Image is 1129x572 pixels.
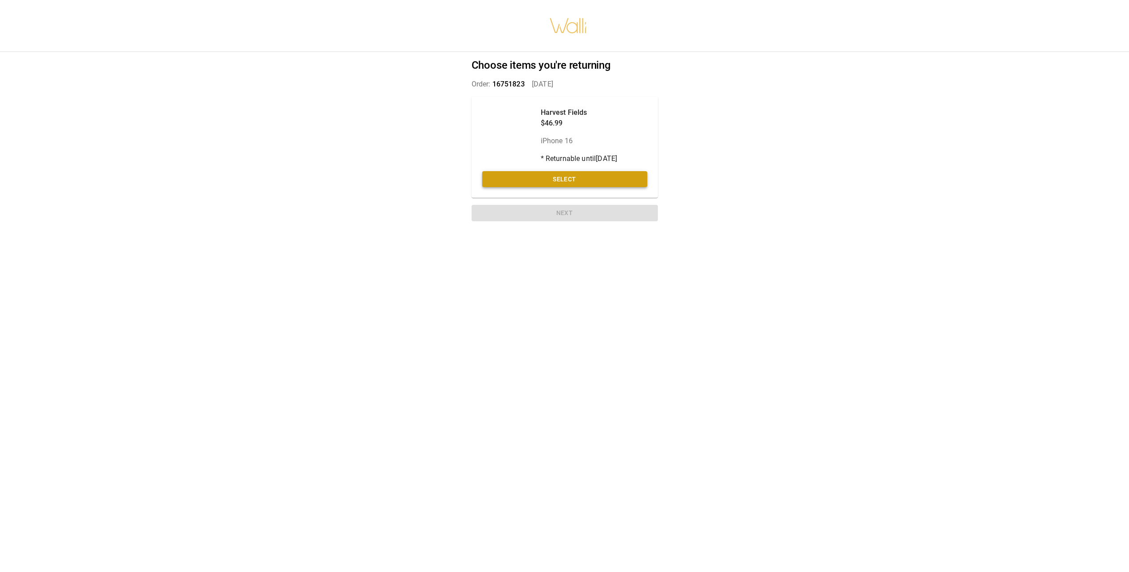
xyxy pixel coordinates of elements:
p: Harvest Fields [541,107,618,118]
p: * Returnable until [DATE] [541,153,618,164]
img: walli-inc.myshopify.com [549,7,587,45]
p: iPhone 16 [541,136,618,146]
span: 16751823 [492,80,525,88]
button: Select [482,171,647,188]
h2: Choose items you're returning [472,59,658,72]
p: Order: [DATE] [472,79,658,90]
p: $46.99 [541,118,618,129]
